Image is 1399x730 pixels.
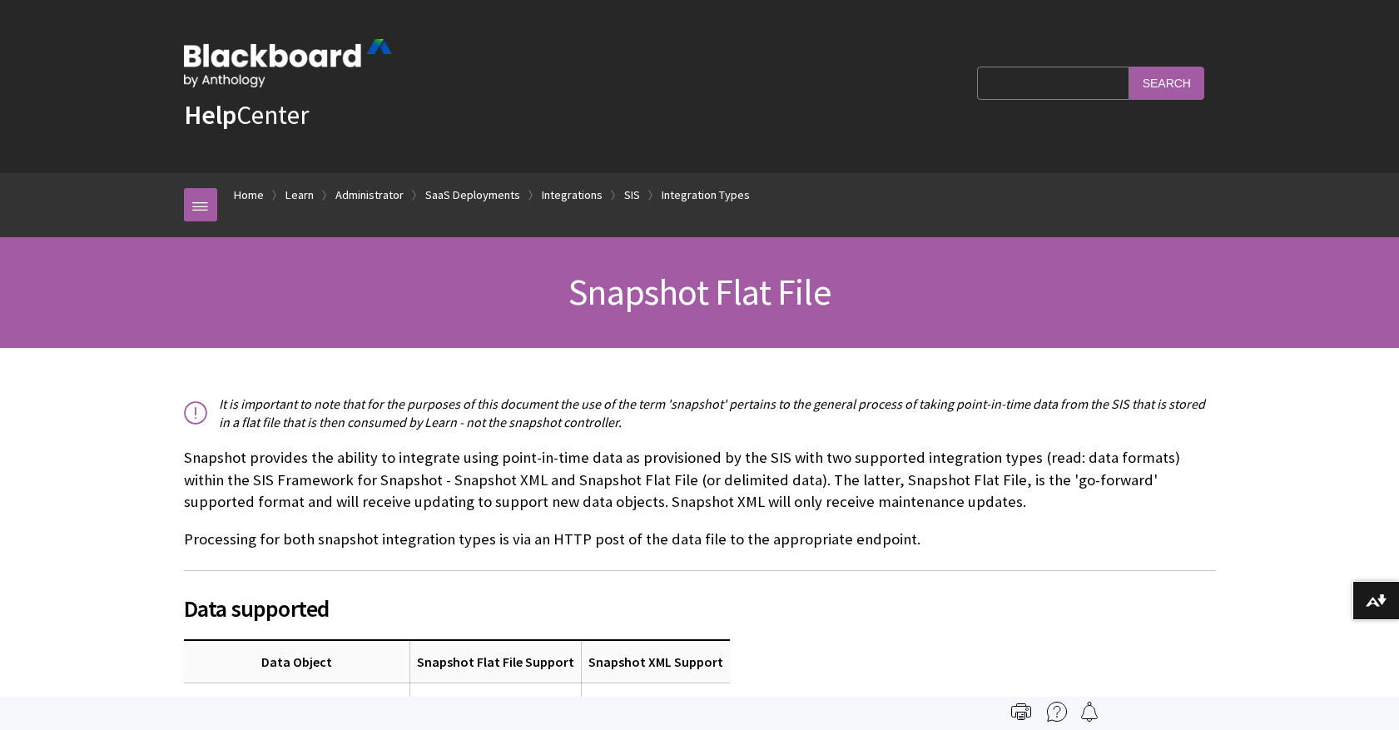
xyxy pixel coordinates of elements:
[1047,702,1067,722] img: More help
[184,570,1216,626] h2: Data supported
[184,447,1216,513] p: Snapshot provides the ability to integrate using point-in-time data as provisioned by the SIS wit...
[184,98,309,132] a: HelpCenter
[1011,702,1031,722] img: Print
[184,395,1216,432] p: It is important to note that for the purposes of this document the use of the term 'snapshot' per...
[184,529,1216,550] p: Processing for both snapshot integration types is via an HTTP post of the data file to the approp...
[184,98,236,132] strong: Help
[409,683,581,726] td: Yes
[409,640,581,683] th: Snapshot Flat File Support
[624,185,640,206] a: SIS
[662,185,750,206] a: Integration Types
[1129,67,1204,99] input: Search
[184,683,410,726] td: Users
[1079,702,1099,722] img: Follow this page
[581,683,730,726] td: Yes
[581,640,730,683] th: Snapshot XML Support
[568,269,831,315] span: Snapshot Flat File
[425,185,520,206] a: SaaS Deployments
[542,185,603,206] a: Integrations
[184,39,392,87] img: Blackboard by Anthology
[285,185,314,206] a: Learn
[184,640,410,683] th: Data Object
[335,185,404,206] a: Administrator
[234,185,264,206] a: Home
